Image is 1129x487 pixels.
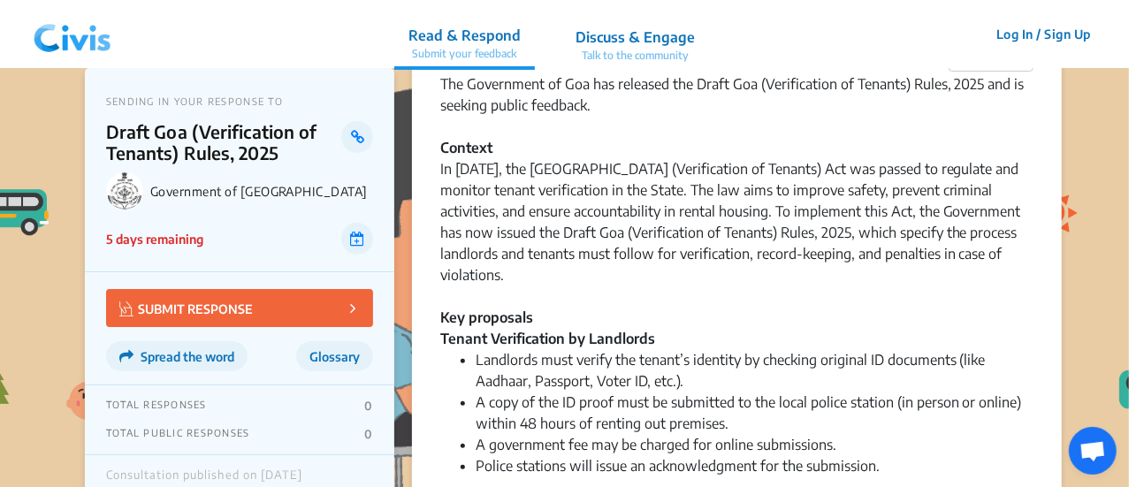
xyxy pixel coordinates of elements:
span: Spread the word [141,349,234,364]
p: SUBMIT RESPONSE [119,298,253,318]
li: A government fee may be charged for online submissions. [476,434,1034,455]
li: Landlords must verify the tenant’s identity by checking original ID documents (like Aadhaar, Pass... [476,349,1034,392]
strong: Tenant Verification by Landlords [440,330,655,347]
p: 0 [364,399,372,413]
p: Talk to the community [576,48,695,64]
p: Read & Respond [408,25,521,46]
p: SENDING IN YOUR RESPONSE TO [106,95,373,107]
p: Draft Goa (Verification of Tenants) Rules, 2025 [106,121,342,164]
div: Open chat [1069,427,1117,475]
img: Government of Goa logo [106,172,143,209]
span: Glossary [309,349,360,364]
p: TOTAL PUBLIC RESPONSES [106,427,250,441]
strong: Context [440,139,492,156]
button: Log In / Sign Up [985,20,1102,48]
p: Discuss & Engage [576,27,695,48]
button: Glossary [296,341,373,371]
li: Police stations will issue an acknowledgment for the submission. [476,455,1034,476]
p: 0 [364,427,372,441]
button: SUBMIT RESPONSE [106,289,373,327]
strong: Key proposals [440,308,533,326]
div: In [DATE], the [GEOGRAPHIC_DATA] (Verification of Tenants) Act was passed to regulate and monitor... [440,158,1034,328]
p: TOTAL RESPONSES [106,399,207,413]
li: A copy of the ID proof must be submitted to the local police station (in person or online) within... [476,392,1034,434]
button: Spread the word [106,341,248,371]
p: 5 days remaining [106,230,203,248]
div: The Government of Goa has released the Draft Goa (Verification of Tenants) Rules, 2025 and is see... [440,73,1034,158]
img: navlogo.png [27,8,118,61]
img: Vector.jpg [119,301,133,316]
p: Submit your feedback [408,46,521,62]
p: Government of [GEOGRAPHIC_DATA] [150,184,373,199]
